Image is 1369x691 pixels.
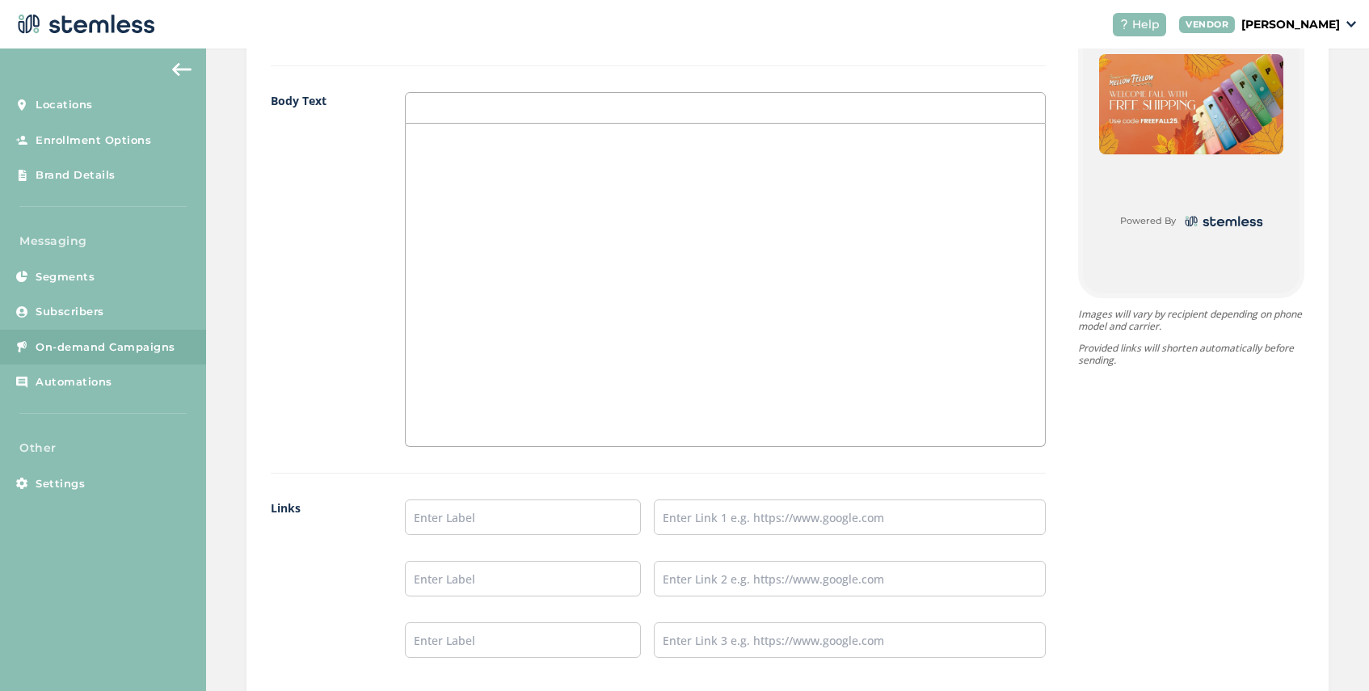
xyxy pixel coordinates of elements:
img: icon-arrow-back-accent-c549486e.svg [172,63,192,76]
img: logo-dark-0685b13c.svg [1182,213,1263,231]
input: Enter Link 2 e.g. https://www.google.com [654,561,1046,596]
small: Powered By [1120,214,1176,228]
img: 2Q== [1099,54,1283,154]
span: Locations [36,97,93,113]
iframe: Chat Widget [1288,613,1369,691]
span: Segments [36,269,95,285]
p: Provided links will shorten automatically before sending. [1078,342,1304,366]
input: Enter Link 1 e.g. https://www.google.com [654,499,1046,535]
span: Enrollment Options [36,133,151,149]
span: Subscribers [36,304,104,320]
img: icon_down-arrow-small-66adaf34.svg [1346,21,1356,27]
span: Settings [36,476,85,492]
input: Enter Link 3 e.g. https://www.google.com [654,622,1046,658]
label: Links [271,499,373,684]
input: Enter Label [405,499,640,535]
p: Images will vary by recipient depending on phone model and carrier. [1078,308,1304,332]
span: Brand Details [36,167,116,183]
input: Enter Label [405,622,640,658]
span: Help [1132,16,1160,33]
div: VENDOR [1179,16,1235,33]
img: icon-help-white-03924b79.svg [1119,19,1129,29]
span: Automations [36,374,112,390]
img: logo-dark-0685b13c.svg [13,8,155,40]
p: [PERSON_NAME] [1241,16,1340,33]
input: Enter Label [405,561,640,596]
label: Body Text [271,92,373,447]
span: On-demand Campaigns [36,339,175,356]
